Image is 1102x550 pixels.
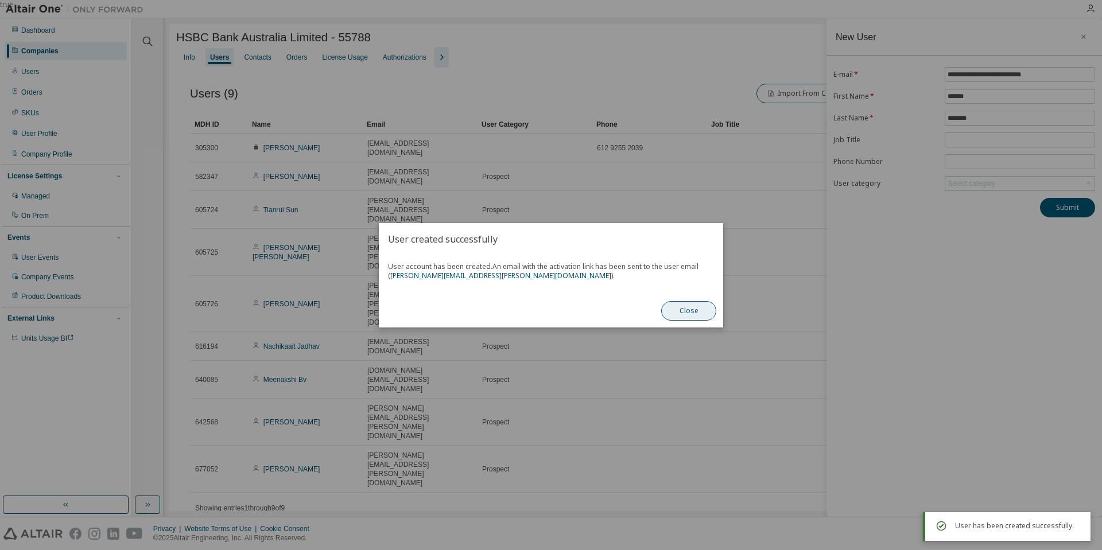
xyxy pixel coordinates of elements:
span: User account has been created. [388,262,714,280]
a: [PERSON_NAME][EMAIL_ADDRESS][PERSON_NAME][DOMAIN_NAME] [390,271,611,280]
span: An email with the activation link has been sent to the user email ( ). [388,262,699,280]
button: Close [661,301,716,321]
h2: User created successfully [379,223,723,255]
div: User has been created successfully. [955,519,1081,533]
